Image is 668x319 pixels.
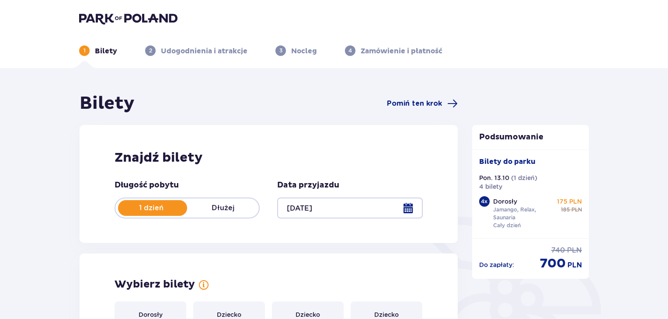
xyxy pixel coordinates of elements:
img: Park of Poland logo [79,12,177,24]
p: Dziecko [217,310,241,319]
span: PLN [567,246,582,255]
p: 3 [279,47,282,55]
p: Długość pobytu [115,180,179,191]
span: 700 [540,255,566,272]
p: Do zapłaty : [479,260,514,269]
span: 185 [561,206,570,214]
div: 1Bilety [79,45,117,56]
div: 4Zamówienie i płatność [345,45,442,56]
h1: Bilety [80,93,135,114]
p: Pon. 13.10 [479,173,509,182]
span: PLN [567,260,582,270]
p: Dłużej [187,203,259,213]
div: 4 x [479,196,490,207]
p: 4 [348,47,352,55]
p: Dorosły [493,197,517,206]
div: 2Udogodnienia i atrakcje [145,45,247,56]
p: Nocleg [291,46,317,56]
p: Zamówienie i płatność [361,46,442,56]
p: Podsumowanie [472,132,589,142]
p: Bilety [95,46,117,56]
span: 740 [551,246,565,255]
p: Dziecko [374,310,399,319]
p: Udogodnienia i atrakcje [161,46,247,56]
p: Cały dzień [493,222,521,229]
p: 1 [83,47,86,55]
span: PLN [571,206,582,214]
p: 2 [149,47,152,55]
div: 3Nocleg [275,45,317,56]
p: Dziecko [296,310,320,319]
p: Bilety do parku [479,157,536,166]
p: 1 dzień [115,203,187,213]
p: Data przyjazdu [277,180,339,191]
h2: Znajdź bilety [115,149,423,166]
p: 4 bilety [479,182,502,191]
p: Jamango, Relax, Saunaria [493,206,553,222]
p: 175 PLN [557,197,582,206]
p: ( 1 dzień ) [511,173,537,182]
h2: Wybierz bilety [115,278,195,291]
span: Pomiń ten krok [387,99,442,108]
p: Dorosły [139,310,163,319]
a: Pomiń ten krok [387,98,458,109]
